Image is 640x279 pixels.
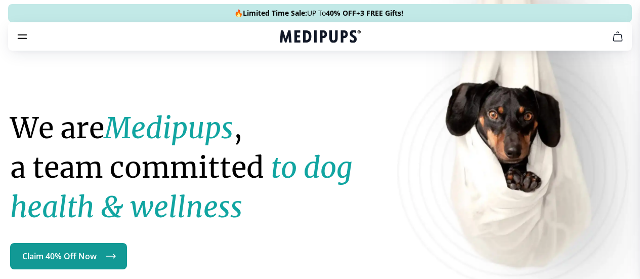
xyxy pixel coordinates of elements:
[10,108,380,227] h1: We are , a team committed
[606,24,630,49] button: cart
[234,8,403,18] span: 🔥 UP To +
[16,30,28,43] button: burger-menu
[104,110,233,146] strong: Medipups
[10,243,127,269] a: Claim 40% Off Now
[280,29,361,46] a: Medipups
